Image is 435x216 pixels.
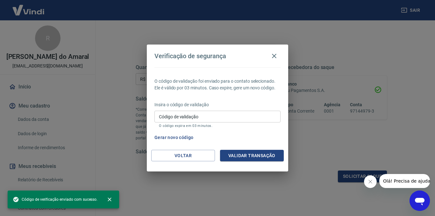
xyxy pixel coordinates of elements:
[154,101,281,108] p: Insira o código de validação
[103,192,117,206] button: close
[13,196,97,203] span: Código de verificação enviado com sucesso.
[151,150,215,162] button: Voltar
[379,174,430,188] iframe: Mensagem da empresa
[159,124,276,128] p: O código expira em 03 minutos.
[410,191,430,211] iframe: Botão para abrir a janela de mensagens
[220,150,284,162] button: Validar transação
[154,52,226,60] h4: Verificação de segurança
[152,132,196,143] button: Gerar novo código
[154,78,281,91] p: O código de validação foi enviado para o contato selecionado. Ele é válido por 03 minutos. Caso e...
[4,4,53,10] span: Olá! Precisa de ajuda?
[364,175,377,188] iframe: Fechar mensagem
